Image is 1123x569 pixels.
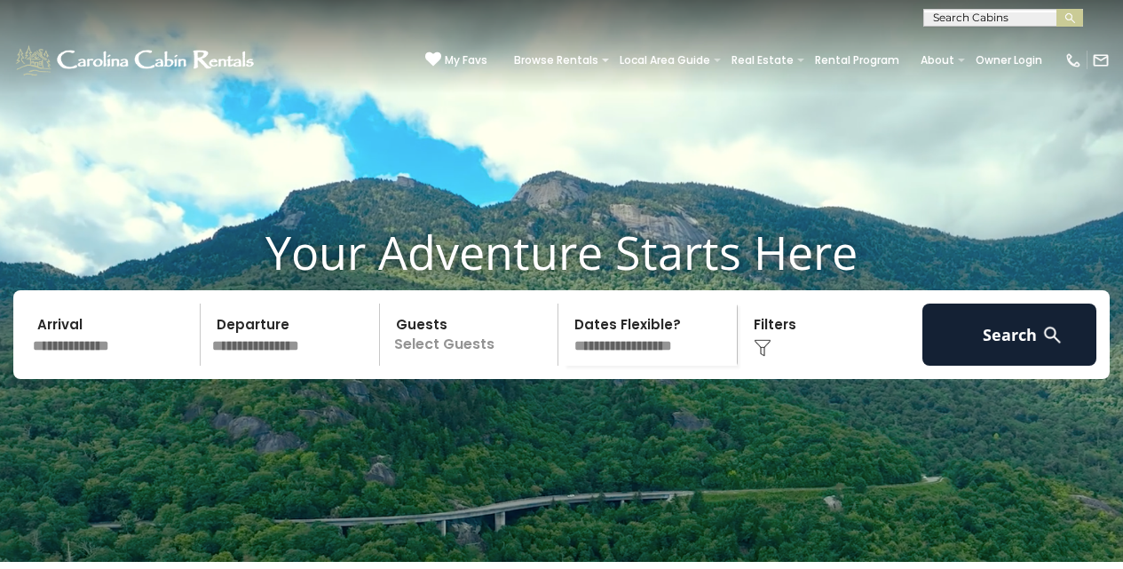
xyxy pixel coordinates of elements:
[505,48,607,73] a: Browse Rentals
[385,304,558,366] p: Select Guests
[13,225,1110,280] h1: Your Adventure Starts Here
[1092,51,1110,69] img: mail-regular-white.png
[13,43,259,78] img: White-1-1-2.png
[922,304,1096,366] button: Search
[1041,324,1064,346] img: search-regular-white.png
[754,339,771,357] img: filter--v1.png
[912,48,963,73] a: About
[723,48,803,73] a: Real Estate
[611,48,719,73] a: Local Area Guide
[806,48,908,73] a: Rental Program
[445,52,487,68] span: My Favs
[967,48,1051,73] a: Owner Login
[1064,51,1082,69] img: phone-regular-white.png
[425,51,487,69] a: My Favs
